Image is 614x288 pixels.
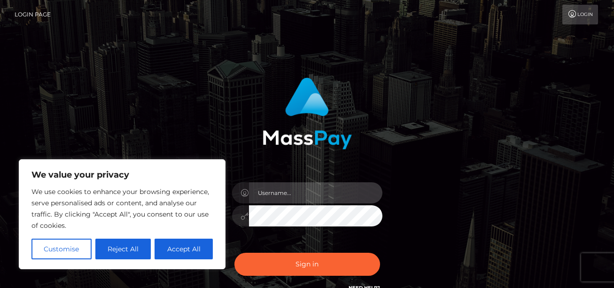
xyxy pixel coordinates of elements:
button: Accept All [155,239,213,259]
button: Reject All [95,239,151,259]
button: Customise [31,239,92,259]
p: We use cookies to enhance your browsing experience, serve personalised ads or content, and analys... [31,186,213,231]
a: Login [562,5,598,24]
button: Sign in [234,253,380,276]
p: We value your privacy [31,169,213,180]
img: MassPay Login [263,78,352,149]
input: Username... [249,182,382,203]
div: We value your privacy [19,159,225,269]
a: Login Page [15,5,51,24]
